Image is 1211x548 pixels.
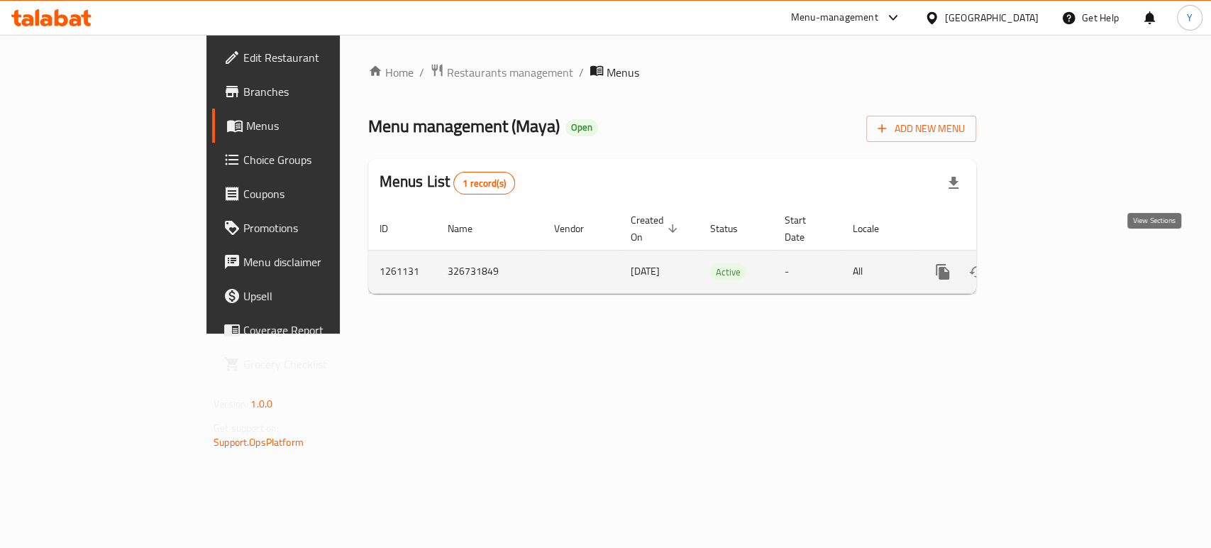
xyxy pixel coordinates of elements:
[368,63,976,82] nav: breadcrumb
[791,9,878,26] div: Menu-management
[212,177,409,211] a: Coupons
[853,220,897,237] span: Locale
[785,212,824,246] span: Start Date
[250,395,272,413] span: 1.0.0
[243,322,397,339] span: Coverage Report
[212,109,409,143] a: Menus
[926,255,960,289] button: more
[212,279,409,313] a: Upsell
[212,75,409,109] a: Branches
[631,212,682,246] span: Created On
[243,356,397,373] span: Grocery Checklist
[914,207,1073,251] th: Actions
[430,63,573,82] a: Restaurants management
[448,220,491,237] span: Name
[579,64,584,81] li: /
[243,253,397,270] span: Menu disclaimer
[246,117,397,134] span: Menus
[212,40,409,75] a: Edit Restaurant
[214,419,279,437] span: Get support on:
[212,211,409,245] a: Promotions
[878,120,965,138] span: Add New Menu
[212,143,409,177] a: Choice Groups
[710,220,756,237] span: Status
[380,220,407,237] span: ID
[454,177,514,190] span: 1 record(s)
[212,313,409,347] a: Coverage Report
[212,347,409,381] a: Grocery Checklist
[607,64,639,81] span: Menus
[710,263,746,280] div: Active
[368,110,560,142] span: Menu management ( Maya )
[960,255,994,289] button: Change Status
[565,119,598,136] div: Open
[368,207,1073,294] table: enhanced table
[554,220,602,237] span: Vendor
[565,121,598,133] span: Open
[866,116,976,142] button: Add New Menu
[380,171,515,194] h2: Menus List
[945,10,1039,26] div: [GEOGRAPHIC_DATA]
[212,245,409,279] a: Menu disclaimer
[436,250,543,293] td: 326731849
[243,219,397,236] span: Promotions
[243,49,397,66] span: Edit Restaurant
[243,287,397,305] span: Upsell
[447,64,573,81] span: Restaurants management
[841,250,914,293] td: All
[214,395,248,413] span: Version:
[419,64,424,81] li: /
[936,166,971,200] div: Export file
[243,151,397,168] span: Choice Groups
[1187,10,1193,26] span: Y
[631,262,660,280] span: [DATE]
[243,185,397,202] span: Coupons
[710,264,746,280] span: Active
[773,250,841,293] td: -
[243,83,397,100] span: Branches
[214,433,304,451] a: Support.OpsPlatform
[453,172,515,194] div: Total records count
